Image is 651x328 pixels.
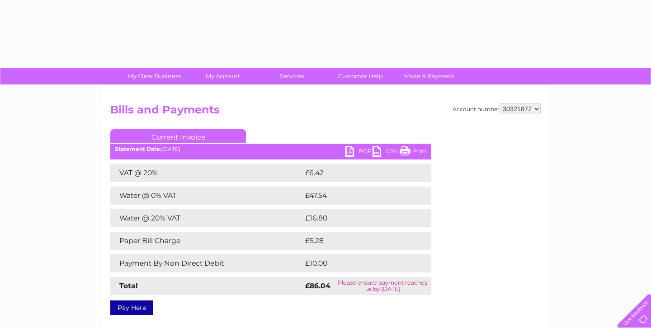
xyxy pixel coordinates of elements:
[119,281,138,290] strong: Total
[110,187,303,205] td: Water @ 0% VAT
[305,281,330,290] strong: £86.04
[110,103,541,121] h2: Bills and Payments
[392,68,467,84] a: Make A Payment
[110,146,431,152] div: [DATE]
[373,146,400,159] a: CSV
[110,254,303,272] td: Payment By Non Direct Debit
[110,300,153,315] a: Pay Here
[115,145,161,152] b: Statement Date:
[303,209,413,227] td: £16.80
[303,254,413,272] td: £10.00
[400,146,427,159] a: Print
[345,146,373,159] a: PDF
[303,164,410,182] td: £6.42
[334,277,431,295] td: Please ensure payment reaches us by [DATE]
[110,209,303,227] td: Water @ 20% VAT
[453,103,541,114] div: Account number
[303,187,412,205] td: £47.54
[186,68,260,84] a: My Account
[110,129,246,143] a: Current Invoice
[255,68,329,84] a: Services
[110,164,303,182] td: VAT @ 20%
[303,232,410,250] td: £5.28
[110,232,303,250] td: Paper Bill Charge
[117,68,192,84] a: My Clear Business
[323,68,398,84] a: Customer Help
